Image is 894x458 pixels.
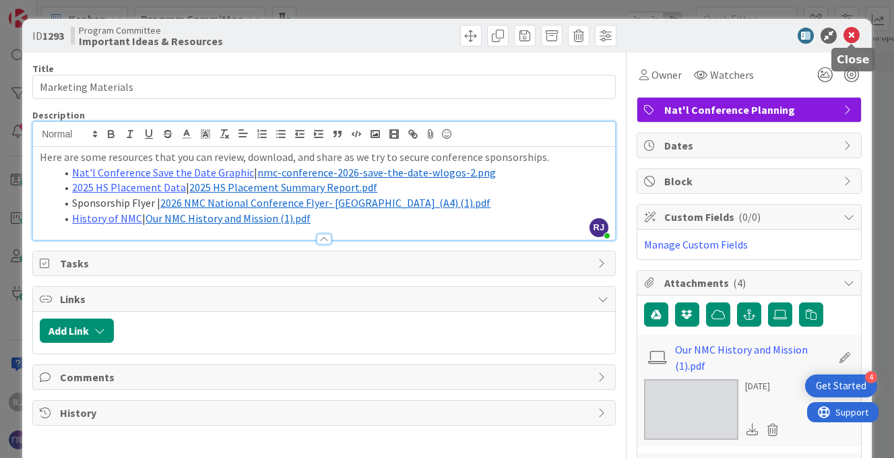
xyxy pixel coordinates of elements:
[32,28,64,44] span: ID
[745,421,760,438] div: Download
[60,369,591,385] span: Comments
[837,53,870,66] h5: Close
[72,211,142,225] a: History of NMC
[79,36,223,46] b: Important Ideas & Resources
[664,209,837,225] span: Custom Fields
[805,374,877,397] div: Open Get Started checklist, remaining modules: 4
[32,63,54,75] label: Title
[257,166,496,179] span: nmc-conference-2026-save-the-date-wlogos-2.png
[42,29,64,42] b: 1293
[675,341,831,374] a: Our NMC History and Mission (1).pdf
[40,150,608,165] p: Here are some resources that you can review, download, and share as we try to secure conference s...
[745,379,784,393] div: [DATE]
[710,67,754,83] span: Watchers
[733,276,746,290] span: ( 4 )
[644,238,748,251] a: Manage Custom Fields
[664,275,837,291] span: Attachments
[56,165,608,181] li: |
[56,180,608,195] li: |
[60,405,591,421] span: History
[664,137,837,154] span: Dates
[56,195,608,211] li: Sponsorship Flyer |
[816,379,866,393] div: Get Started
[651,67,682,83] span: Owner
[32,109,85,121] span: Description
[72,166,254,179] a: Nat'l Conference Save the Date Graphic
[40,319,114,343] button: Add Link
[32,75,616,99] input: type card name here...
[738,210,761,224] span: ( 0/0 )
[865,371,877,383] div: 4
[72,181,186,194] a: 2025 HS Placement Data
[60,255,591,271] span: Tasks
[28,2,61,18] span: Support
[589,218,608,237] span: RJ
[664,102,837,118] span: Nat'l Conference Planning
[60,291,591,307] span: Links
[146,211,311,225] span: Our NMC History and Mission (1).pdf
[189,181,377,194] span: 2025 HS Placement Summary Report.pdf
[664,173,837,189] span: Block
[79,25,223,36] span: Program Committee
[160,196,490,209] span: 2026 NMC National Conference Flyer- [GEOGRAPHIC_DATA] (A4) (1).pdf
[56,211,608,226] li: |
